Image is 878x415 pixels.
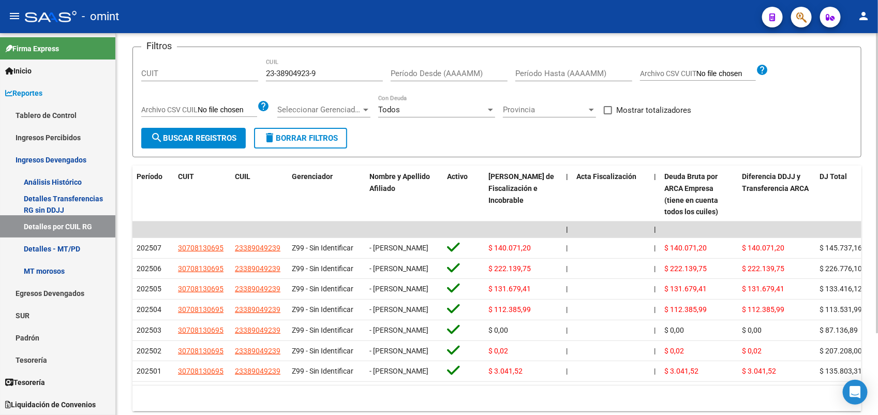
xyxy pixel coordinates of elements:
[488,244,531,252] span: $ 140.071,20
[488,326,508,334] span: $ 0,00
[292,347,353,355] span: Z99 - Sin Identificar
[488,285,531,293] span: $ 131.679,41
[654,285,656,293] span: |
[488,264,531,273] span: $ 222.139,75
[235,244,280,252] span: 23389049239
[742,172,809,192] span: Diferencia DDJJ y Transferencia ARCA
[820,244,862,252] span: $ 145.737,16
[369,305,428,314] span: - [PERSON_NAME]
[696,69,756,79] input: Archivo CSV CUIT
[231,166,288,223] datatable-header-cell: CUIL
[174,166,231,223] datatable-header-cell: CUIT
[178,305,224,314] span: 30708130695
[292,244,353,252] span: Z99 - Sin Identificar
[137,347,161,355] span: 202502
[566,347,568,355] span: |
[235,347,280,355] span: 23389049239
[654,347,656,355] span: |
[369,347,428,355] span: - [PERSON_NAME]
[141,106,198,114] span: Archivo CSV CUIL
[369,326,428,334] span: - [PERSON_NAME]
[756,64,768,76] mat-icon: help
[235,172,250,181] span: CUIL
[137,285,161,293] span: 202505
[369,367,428,375] span: - [PERSON_NAME]
[369,244,428,252] span: - [PERSON_NAME]
[292,264,353,273] span: Z99 - Sin Identificar
[8,10,21,22] mat-icon: menu
[654,172,656,181] span: |
[820,347,862,355] span: $ 207.208,00
[562,166,572,223] datatable-header-cell: |
[254,128,347,149] button: Borrar Filtros
[488,367,523,375] span: $ 3.041,52
[292,326,353,334] span: Z99 - Sin Identificar
[664,264,707,273] span: $ 222.139,75
[137,172,162,181] span: Período
[488,347,508,355] span: $ 0,02
[178,285,224,293] span: 30708130695
[82,5,119,28] span: - omint
[369,264,428,273] span: - [PERSON_NAME]
[137,305,161,314] span: 202504
[820,285,862,293] span: $ 133.416,12
[288,166,365,223] datatable-header-cell: Gerenciador
[235,326,280,334] span: 23389049239
[292,367,353,375] span: Z99 - Sin Identificar
[566,367,568,375] span: |
[664,326,684,334] span: $ 0,00
[654,305,656,314] span: |
[178,347,224,355] span: 30708130695
[5,399,96,410] span: Liquidación de Convenios
[654,225,656,233] span: |
[664,285,707,293] span: $ 131.679,41
[820,326,858,334] span: $ 87.136,89
[654,326,656,334] span: |
[566,305,568,314] span: |
[664,244,707,252] span: $ 140.071,20
[566,264,568,273] span: |
[137,367,161,375] span: 202501
[484,166,562,223] datatable-header-cell: Deuda Bruta Neto de Fiscalización e Incobrable
[5,377,45,388] span: Tesorería
[257,100,270,112] mat-icon: help
[572,166,650,223] datatable-header-cell: Acta Fiscalización
[5,43,59,54] span: Firma Express
[137,264,161,273] span: 202506
[566,285,568,293] span: |
[443,166,484,223] datatable-header-cell: Activo
[664,305,707,314] span: $ 112.385,99
[654,367,656,375] span: |
[292,305,353,314] span: Z99 - Sin Identificar
[820,305,862,314] span: $ 113.531,99
[5,87,42,99] span: Reportes
[178,244,224,252] span: 30708130695
[640,69,696,78] span: Archivo CSV CUIT
[141,128,246,149] button: Buscar Registros
[503,105,587,114] span: Provincia
[566,244,568,252] span: |
[843,380,868,405] div: Open Intercom Messenger
[369,172,430,192] span: Nombre y Apellido Afiliado
[5,65,32,77] span: Inicio
[566,172,568,181] span: |
[664,347,684,355] span: $ 0,02
[488,305,531,314] span: $ 112.385,99
[654,264,656,273] span: |
[742,305,784,314] span: $ 112.385,99
[137,244,161,252] span: 202507
[566,326,568,334] span: |
[235,264,280,273] span: 23389049239
[235,285,280,293] span: 23389049239
[488,172,554,204] span: [PERSON_NAME] de Fiscalización e Incobrable
[576,172,636,181] span: Acta Fiscalización
[141,39,177,53] h3: Filtros
[263,134,338,143] span: Borrar Filtros
[820,172,847,181] span: DJ Total
[820,264,862,273] span: $ 226.776,10
[447,172,468,181] span: Activo
[660,166,738,223] datatable-header-cell: Deuda Bruta por ARCA Empresa (tiene en cuenta todos los cuiles)
[820,367,862,375] span: $ 135.803,31
[277,105,361,114] span: Seleccionar Gerenciador
[235,305,280,314] span: 23389049239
